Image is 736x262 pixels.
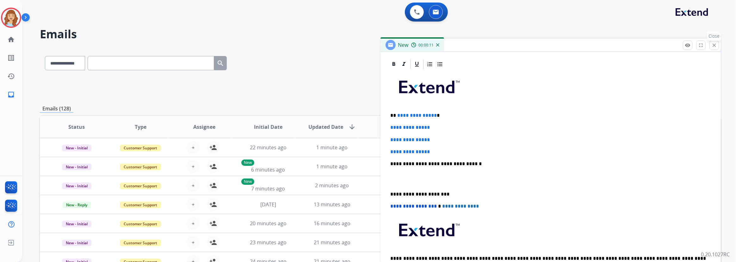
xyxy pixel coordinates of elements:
span: + [192,182,195,189]
span: Customer Support [120,240,161,246]
mat-icon: arrow_downward [348,123,356,131]
button: + [187,217,199,230]
mat-icon: person_add [209,144,217,151]
span: [DATE] [260,201,276,208]
span: Customer Support [120,221,161,227]
mat-icon: fullscreen [698,42,704,48]
p: Close [707,31,721,41]
div: Ordered List [425,59,435,69]
span: 00:00:11 [419,43,434,48]
span: Type [135,123,146,131]
span: 6 minutes ago [251,166,285,173]
span: 23 minutes ago [250,239,287,246]
button: + [187,160,199,173]
div: Bold [389,59,399,69]
mat-icon: person_add [209,220,217,227]
span: 20 minutes ago [250,220,287,227]
p: New [241,178,254,185]
p: New [241,159,254,166]
mat-icon: person_add [209,201,217,208]
span: New - Initial [62,221,91,227]
div: Bullet List [435,59,445,69]
span: 1 minute ago [316,144,348,151]
span: New - Initial [62,164,91,170]
span: New - Initial [62,145,91,151]
div: Italic [399,59,409,69]
span: Customer Support [120,202,161,208]
span: 21 minutes ago [314,239,350,246]
span: + [192,144,195,151]
span: Customer Support [120,183,161,189]
mat-icon: search [217,59,224,67]
span: 1 minute ago [316,163,348,170]
mat-icon: home [7,36,15,43]
button: + [187,236,199,249]
span: 7 minutes ago [251,185,285,192]
span: Updated Date [308,123,343,131]
div: Underline [412,59,422,69]
span: + [192,163,195,170]
p: Emails (128) [40,105,73,113]
span: 16 minutes ago [314,220,350,227]
span: Initial Date [254,123,282,131]
mat-icon: person_add [209,239,217,246]
button: + [187,141,199,154]
mat-icon: history [7,72,15,80]
p: 0.20.1027RC [701,251,730,258]
h2: Emails [40,28,721,41]
span: + [192,201,195,208]
span: New - Reply [62,202,91,208]
button: + [187,198,199,211]
span: 22 minutes ago [250,144,287,151]
span: New [398,41,409,48]
span: Customer Support [120,145,161,151]
img: avatar [2,9,20,27]
mat-icon: person_add [209,182,217,189]
span: 13 minutes ago [314,201,350,208]
button: + [187,179,199,192]
span: New - Initial [62,183,91,189]
mat-icon: person_add [209,163,217,170]
mat-icon: remove_red_eye [685,42,690,48]
mat-icon: close [711,42,717,48]
span: + [192,239,195,246]
span: New - Initial [62,240,91,246]
span: + [192,220,195,227]
span: 2 minutes ago [315,182,349,189]
button: Close [709,41,719,50]
mat-icon: inbox [7,91,15,98]
span: Assignee [193,123,215,131]
span: Status [68,123,85,131]
span: Customer Support [120,164,161,170]
mat-icon: list_alt [7,54,15,62]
